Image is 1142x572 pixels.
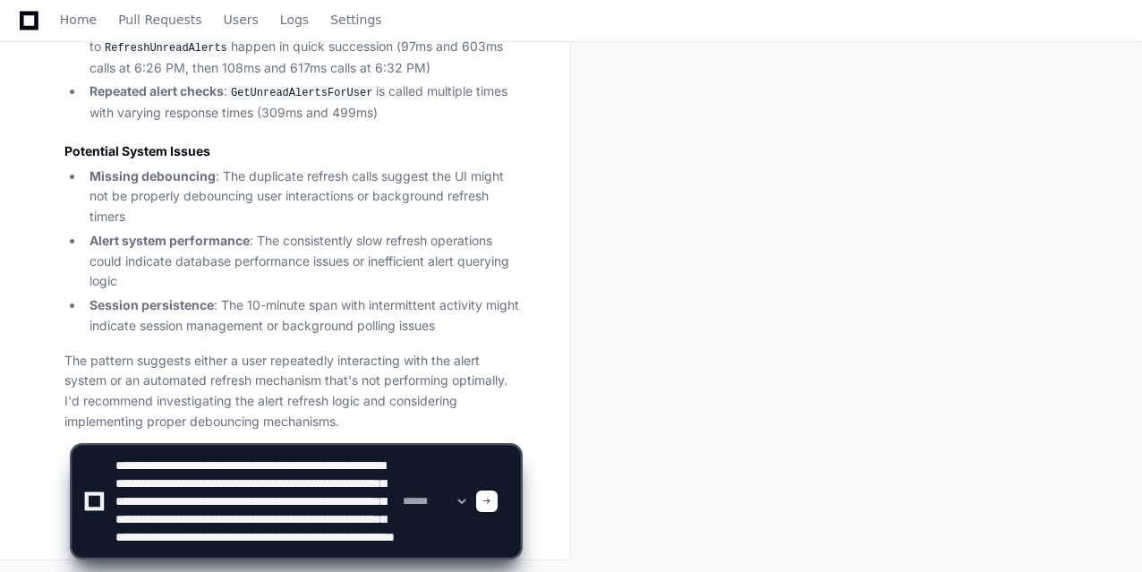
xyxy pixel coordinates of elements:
[64,142,520,160] h3: Potential System Issues
[118,14,201,25] span: Pull Requests
[89,83,224,98] strong: Repeated alert checks
[89,168,216,184] strong: Missing debouncing
[84,295,520,337] li: : The 10-minute span with intermittent activity might indicate session management or background p...
[227,85,376,101] code: GetUnreadAlertsForUser
[84,231,520,292] li: : The consistently slow refresh operations could indicate database performance issues or ineffici...
[280,14,309,25] span: Logs
[89,297,214,312] strong: Session persistence
[84,81,520,123] li: : is called multiple times with varying response times (309ms and 499ms)
[101,40,231,56] code: RefreshUnreadAlerts
[330,14,381,25] span: Settings
[89,233,250,248] strong: Alert system performance
[60,14,97,25] span: Home
[64,351,520,432] p: The pattern suggests either a user repeatedly interacting with the alert system or an automated r...
[84,16,520,78] li: : Multiple calls to happen in quick succession (97ms and 603ms calls at 6:26 PM, then 108ms and 6...
[84,166,520,227] li: : The duplicate refresh calls suggest the UI might not be properly debouncing user interactions o...
[224,14,259,25] span: Users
